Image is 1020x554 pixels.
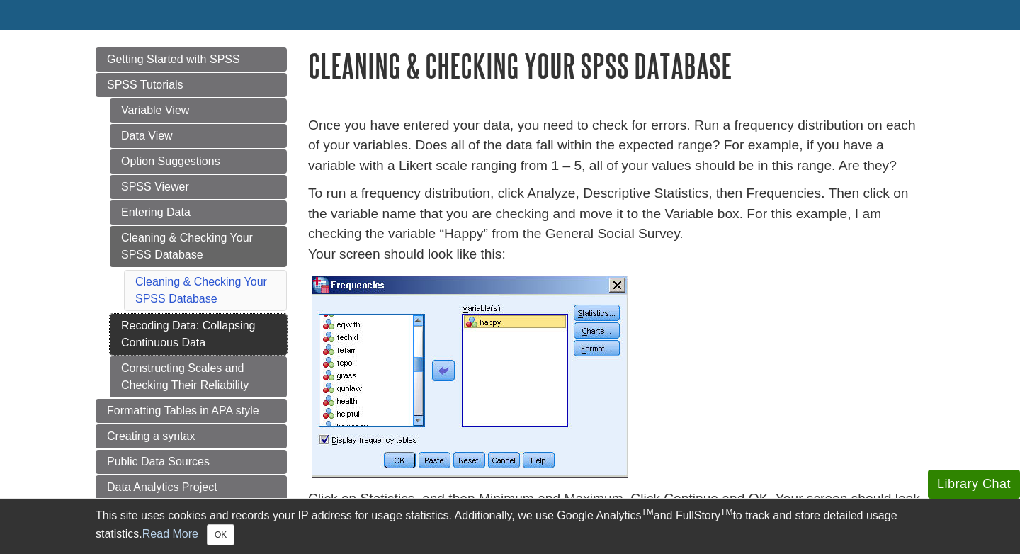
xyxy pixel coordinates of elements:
[110,98,287,123] a: Variable View
[110,226,287,267] a: Cleaning & Checking Your SPSS Database
[96,73,287,97] a: SPSS Tutorials
[308,183,924,265] p: To run a frequency distribution, click Analyze, Descriptive Statistics, then Frequencies. Then cl...
[107,79,183,91] span: SPSS Tutorials
[110,356,287,397] a: Constructing Scales and Checking Their Reliability
[96,450,287,474] a: Public Data Sources
[110,200,287,225] a: Entering Data
[308,115,924,176] p: Once you have entered your data, you need to check for errors. Run a frequency distribution on ea...
[135,276,267,305] a: Cleaning & Checking Your SPSS Database
[207,524,234,545] button: Close
[110,149,287,174] a: Option Suggestions
[928,470,1020,499] button: Library Chat
[96,507,924,545] div: This site uses cookies and records your IP address for usage statistics. Additionally, we use Goo...
[96,399,287,423] a: Formatting Tables in APA style
[96,475,287,516] a: Data Analytics Project Assignment
[107,430,195,442] span: Creating a syntax
[107,481,217,510] span: Data Analytics Project Assignment
[96,424,287,448] a: Creating a syntax
[107,53,240,65] span: Getting Started with SPSS
[720,507,732,517] sup: TM
[110,314,287,355] a: Recoding Data: Collapsing Continuous Data
[107,405,259,417] span: Formatting Tables in APA style
[308,489,924,530] p: Click on Statistics, and then Minimum and Maximum. Click Continue and OK. Your screen should look...
[142,528,198,540] a: Read More
[96,47,287,72] a: Getting Started with SPSS
[110,124,287,148] a: Data View
[110,175,287,199] a: SPSS Viewer
[641,507,653,517] sup: TM
[107,456,210,468] span: Public Data Sources
[308,47,924,84] h1: Cleaning & Checking Your SPSS Database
